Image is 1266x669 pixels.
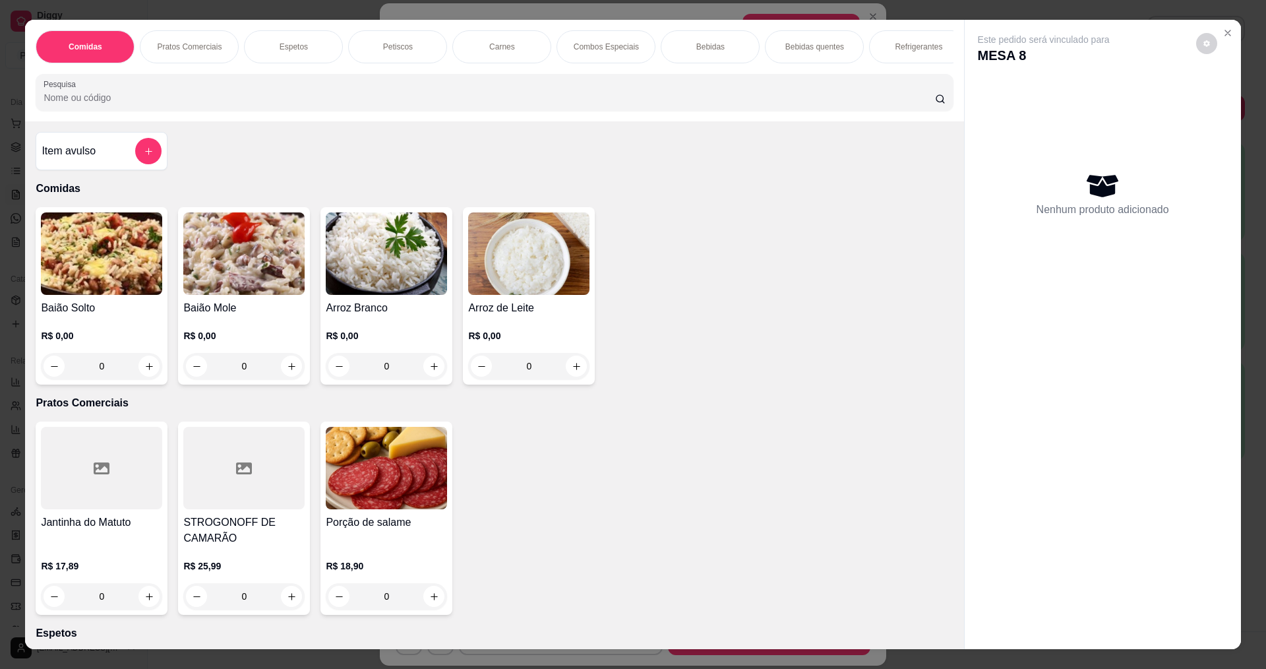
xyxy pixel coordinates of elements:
h4: Porção de salame [326,515,447,530]
p: Petiscos [383,42,413,52]
p: Pratos Comerciais [157,42,222,52]
h4: Baião Solto [41,300,162,316]
p: Refrigerantes [895,42,942,52]
img: product-image [326,212,447,295]
img: product-image [183,212,305,295]
p: Comidas [69,42,102,52]
p: Pratos Comerciais [36,395,953,411]
p: Comidas [36,181,953,197]
p: R$ 18,90 [326,559,447,573]
p: Este pedido será vinculado para [978,33,1110,46]
p: R$ 0,00 [326,329,447,342]
p: MESA 8 [978,46,1110,65]
button: decrease-product-quantity [44,586,65,607]
h4: Arroz de Leite [468,300,589,316]
button: increase-product-quantity [138,586,160,607]
img: product-image [41,212,162,295]
h4: STROGONOFF DE CAMARÃO [183,515,305,546]
p: R$ 25,99 [183,559,305,573]
p: Carnes [489,42,515,52]
p: Espetos [36,625,953,641]
p: Bebidas quentes [785,42,844,52]
p: Espetos [280,42,308,52]
p: Bebidas [696,42,725,52]
p: Combos Especiais [574,42,639,52]
button: decrease-product-quantity [1196,33,1217,54]
h4: Item avulso [42,143,96,159]
button: decrease-product-quantity [186,586,207,607]
h4: Arroz Branco [326,300,447,316]
button: increase-product-quantity [423,586,444,607]
h4: Baião Mole [183,300,305,316]
p: R$ 0,00 [468,329,589,342]
input: Pesquisa [44,91,934,104]
p: R$ 0,00 [183,329,305,342]
label: Pesquisa [44,79,80,90]
p: R$ 17,89 [41,559,162,573]
p: Nenhum produto adicionado [1037,202,1169,218]
button: increase-product-quantity [281,586,302,607]
button: decrease-product-quantity [328,586,349,607]
p: R$ 0,00 [41,329,162,342]
img: product-image [468,212,589,295]
button: Close [1217,22,1238,44]
button: add-separate-item [135,138,162,164]
h4: Jantinha do Matuto [41,515,162,530]
img: product-image [326,427,447,509]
